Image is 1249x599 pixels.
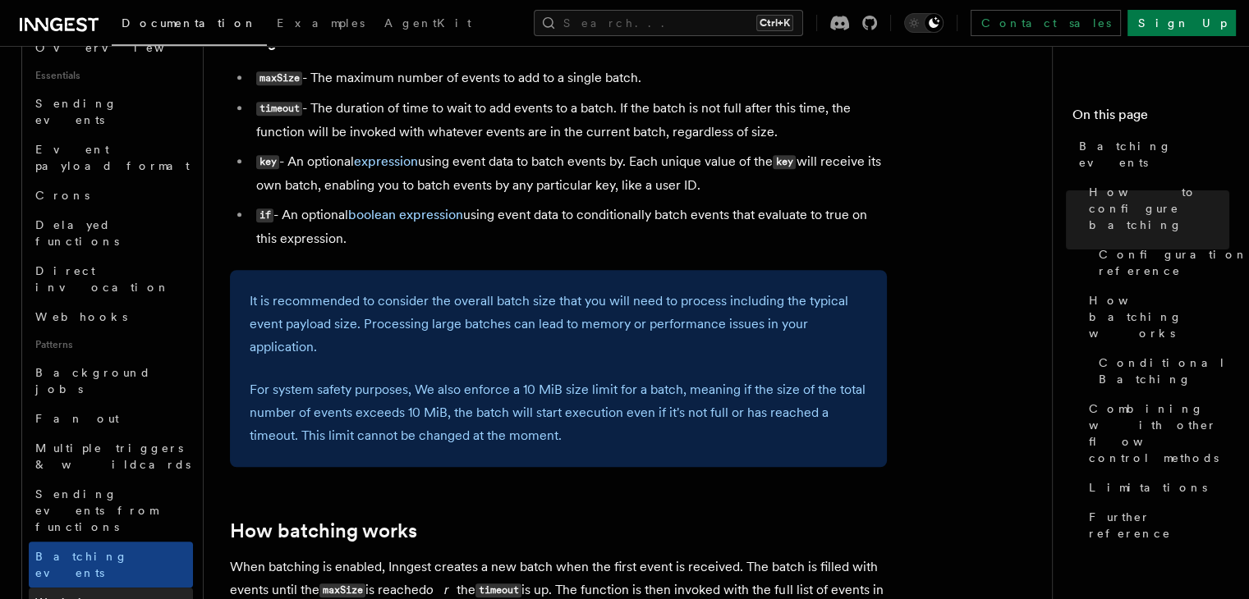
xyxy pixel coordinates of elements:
a: Delayed functions [29,210,193,256]
a: Combining with other flow control methods [1082,394,1229,473]
a: expression [354,153,418,169]
span: Further reference [1089,509,1229,542]
a: How batching works [230,519,417,542]
span: Fan out [35,412,119,425]
a: Multiple triggers & wildcards [29,433,193,479]
button: Search...Ctrl+K [534,10,803,36]
kbd: Ctrl+K [756,15,793,31]
span: Delayed functions [35,218,119,248]
span: Overview [35,41,204,54]
p: For system safety purposes, We also enforce a 10 MiB size limit for a batch, meaning if the size ... [250,378,867,447]
a: How batching works [1082,286,1229,348]
a: Documentation [112,5,267,46]
code: key [256,155,279,169]
a: Configuration reference [1092,240,1229,286]
a: Event payload format [29,135,193,181]
span: Batching events [1079,138,1229,171]
li: - The duration of time to wait to add events to a batch. If the batch is not full after this time... [251,97,887,144]
span: Batching events [35,550,128,579]
a: Contact sales [971,10,1121,36]
a: Limitations [1082,473,1229,502]
li: - An optional using event data to batch events by. Each unique value of the will receive its own ... [251,150,887,197]
span: How batching works [1089,292,1229,341]
span: Combining with other flow control methods [1089,400,1229,466]
code: timeout [475,583,521,597]
a: Background jobs [29,358,193,404]
span: Patterns [29,332,193,358]
span: How to configure batching [1089,184,1229,233]
button: Toggle dark mode [904,13,944,33]
span: Essentials [29,62,193,89]
a: Fan out [29,404,193,433]
span: Webhooks [35,310,127,323]
a: Overview [29,33,193,62]
a: Sign Up [1127,10,1236,36]
a: How to configure batching [1082,177,1229,240]
a: Conditional Batching [1092,348,1229,394]
a: Direct invocation [29,256,193,302]
span: Multiple triggers & wildcards [35,441,191,471]
span: Limitations [1089,479,1207,496]
a: Sending events from functions [29,479,193,542]
a: Webhooks [29,302,193,332]
span: Sending events [35,97,117,126]
a: Sending events [29,89,193,135]
span: Conditional Batching [1099,354,1229,387]
code: key [773,155,796,169]
a: Batching events [29,542,193,588]
h4: On this page [1072,105,1229,131]
em: or [426,582,457,597]
a: boolean expression [348,207,463,222]
span: Background jobs [35,366,151,396]
span: Examples [277,16,365,30]
span: AgentKit [384,16,471,30]
a: Crons [29,181,193,210]
li: - The maximum number of events to add to a single batch. [251,66,887,90]
span: Direct invocation [35,264,170,294]
a: Examples [267,5,374,44]
code: maxSize [319,583,365,597]
a: AgentKit [374,5,481,44]
span: Crons [35,189,90,202]
p: It is recommended to consider the overall batch size that you will need to process including the ... [250,290,867,359]
li: - An optional using event data to conditionally batch events that evaluate to true on this expres... [251,203,887,250]
span: Documentation [122,16,257,30]
a: Further reference [1082,502,1229,548]
code: maxSize [256,71,302,85]
a: Batching events [1072,131,1229,177]
span: Event payload format [35,143,190,172]
span: Configuration reference [1099,246,1248,279]
code: if [256,208,273,222]
span: Sending events from functions [35,487,158,533]
code: timeout [256,102,302,116]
